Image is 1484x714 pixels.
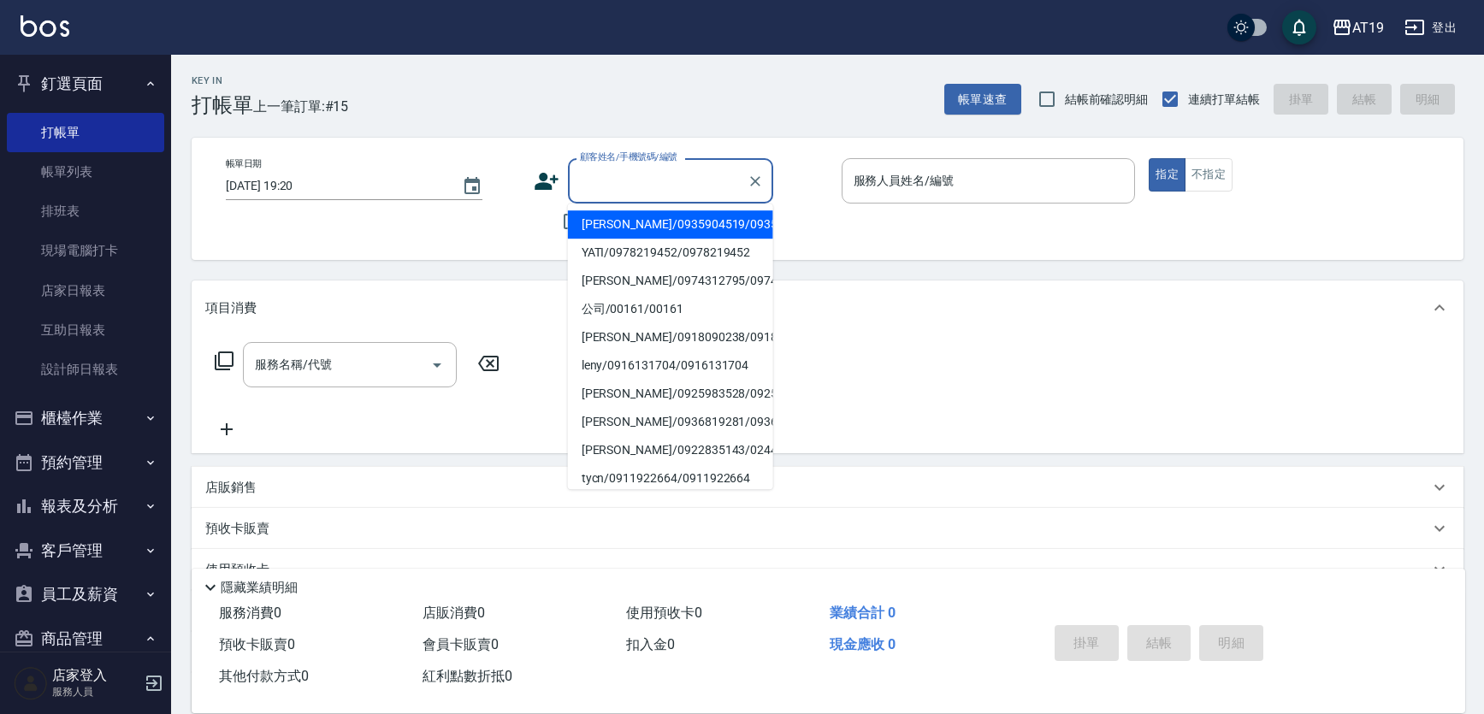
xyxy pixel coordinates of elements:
[192,549,1463,590] div: 使用預收卡
[1352,17,1384,38] div: AT19
[568,267,773,295] li: [PERSON_NAME]/0974312795/0974312795
[452,166,493,207] button: Choose date, selected date is 2025-08-10
[568,239,773,267] li: YATI/0978219452/0978219452
[568,295,773,323] li: 公司/00161/00161
[830,636,896,652] span: 現金應收 0
[423,605,485,621] span: 店販消費 0
[423,636,499,652] span: 會員卡販賣 0
[7,231,164,270] a: 現場電腦打卡
[7,396,164,440] button: 櫃檯作業
[219,605,281,621] span: 服務消費 0
[192,508,1463,549] div: 預收卡販賣
[830,605,896,621] span: 業績合計 0
[7,310,164,350] a: 互助日報表
[423,668,512,684] span: 紅利點數折抵 0
[1398,12,1463,44] button: 登出
[219,636,295,652] span: 預收卡販賣 0
[626,636,675,652] span: 扣入金 0
[568,380,773,408] li: [PERSON_NAME]/0925983528/0925983528
[205,561,269,579] p: 使用預收卡
[568,210,773,239] li: [PERSON_NAME]/0935904519/0935904519
[1188,91,1260,109] span: 連續打單結帳
[226,157,262,170] label: 帳單日期
[7,528,164,573] button: 客戶管理
[192,280,1463,335] div: 項目消費
[1065,91,1149,109] span: 結帳前確認明細
[7,617,164,661] button: 商品管理
[192,93,253,117] h3: 打帳單
[192,467,1463,508] div: 店販銷售
[7,350,164,389] a: 設計師日報表
[743,169,767,193] button: Clear
[1325,10,1391,45] button: AT19
[205,299,257,317] p: 項目消費
[226,172,445,200] input: YYYY/MM/DD hh:mm
[1149,158,1185,192] button: 指定
[7,484,164,528] button: 報表及分析
[7,113,164,152] a: 打帳單
[21,15,69,37] img: Logo
[205,479,257,497] p: 店販銷售
[7,440,164,485] button: 預約管理
[568,464,773,493] li: tycn/0911922664/0911922664
[1282,10,1316,44] button: save
[7,62,164,106] button: 釘選頁面
[7,152,164,192] a: 帳單列表
[7,192,164,231] a: 排班表
[568,408,773,436] li: [PERSON_NAME]/0936819281/0936819281
[221,579,298,597] p: 隱藏業績明細
[52,667,139,684] h5: 店家登入
[423,351,451,379] button: Open
[192,75,253,86] h2: Key In
[253,96,349,117] span: 上一筆訂單:#15
[7,271,164,310] a: 店家日報表
[568,351,773,380] li: leny/0916131704/0916131704
[580,150,677,163] label: 顧客姓名/手機號碼/編號
[1185,158,1233,192] button: 不指定
[568,323,773,351] li: [PERSON_NAME]/0918090238/0918090238
[14,666,48,700] img: Person
[626,605,702,621] span: 使用預收卡 0
[568,436,773,464] li: [PERSON_NAME]/0922835143/02440
[219,668,309,684] span: 其他付款方式 0
[944,84,1021,115] button: 帳單速查
[52,684,139,699] p: 服務人員
[7,572,164,617] button: 員工及薪資
[205,520,269,538] p: 預收卡販賣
